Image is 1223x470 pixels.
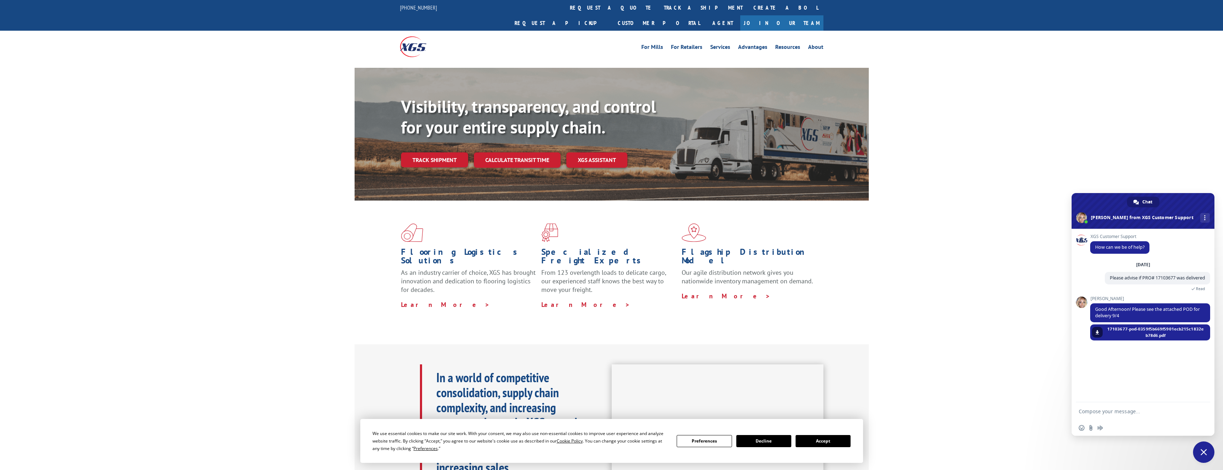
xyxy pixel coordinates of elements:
[557,438,583,444] span: Cookie Policy
[401,248,536,268] h1: Flooring Logistics Solutions
[1196,286,1205,291] span: Read
[775,44,800,52] a: Resources
[400,4,437,11] a: [PHONE_NUMBER]
[360,419,863,463] div: Cookie Consent Prompt
[541,248,676,268] h1: Specialized Freight Experts
[808,44,823,52] a: About
[1106,326,1205,339] span: 17103677-pod-0359f5b669f5901ecb215c1832eb78d6.pdf
[1110,275,1205,281] span: Please advise if PRO# 17103677 was delivered
[796,435,851,447] button: Accept
[541,223,558,242] img: xgs-icon-focused-on-flooring-red
[541,300,630,309] a: Learn More >
[401,268,536,294] span: As an industry carrier of choice, XGS has brought innovation and dedication to flooring logistics...
[566,152,627,168] a: XGS ASSISTANT
[401,95,656,138] b: Visibility, transparency, and control for your entire supply chain.
[710,44,730,52] a: Services
[677,435,732,447] button: Preferences
[509,15,612,31] a: Request a pickup
[1095,244,1144,250] span: How can we be of help?
[1090,234,1149,239] span: XGS Customer Support
[401,300,490,309] a: Learn More >
[1136,263,1150,267] div: [DATE]
[736,435,791,447] button: Decline
[1127,197,1159,207] a: Chat
[1090,296,1210,301] span: [PERSON_NAME]
[1079,425,1084,431] span: Insert an emoji
[372,430,668,452] div: We use essential cookies to make our site work. With your consent, we may also use non-essential ...
[682,292,771,300] a: Learn More >
[705,15,740,31] a: Agent
[541,268,676,300] p: From 123 overlength loads to delicate cargo, our experienced staff knows the best way to move you...
[1095,306,1200,319] span: Good Afternoon! Please see the attached POD for delivery 9/4
[1079,402,1193,420] textarea: Compose your message...
[1088,425,1094,431] span: Send a file
[612,15,705,31] a: Customer Portal
[740,15,823,31] a: Join Our Team
[1193,441,1214,463] a: Close chat
[401,223,423,242] img: xgs-icon-total-supply-chain-intelligence-red
[641,44,663,52] a: For Mills
[671,44,702,52] a: For Retailers
[682,268,813,285] span: Our agile distribution network gives you nationwide inventory management on demand.
[1097,425,1103,431] span: Audio message
[413,445,438,451] span: Preferences
[682,248,817,268] h1: Flagship Distribution Model
[682,223,706,242] img: xgs-icon-flagship-distribution-model-red
[401,152,468,167] a: Track shipment
[474,152,561,168] a: Calculate transit time
[738,44,767,52] a: Advantages
[1142,197,1152,207] span: Chat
